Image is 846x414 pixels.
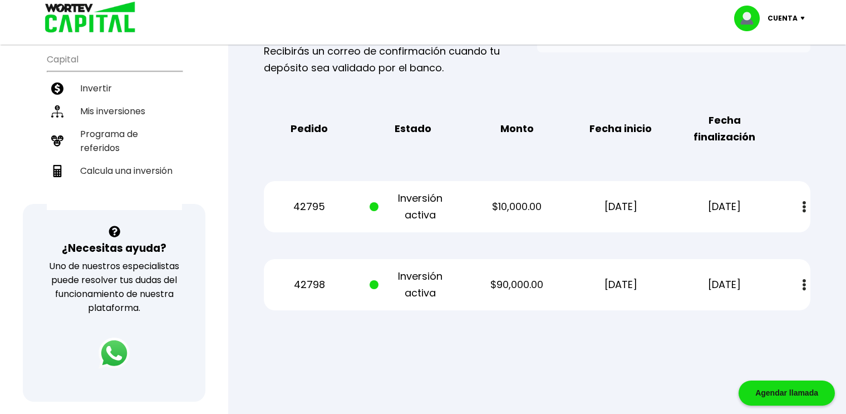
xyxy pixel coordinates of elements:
p: [DATE] [681,276,768,293]
img: icon-down [798,17,813,20]
p: Cuenta [768,10,798,27]
p: Uno de nuestros especialistas puede resolver tus dudas del funcionamiento de nuestra plataforma. [37,259,191,315]
a: Invertir [47,77,182,100]
img: logos_whatsapp-icon.242b2217.svg [99,338,130,369]
b: Fecha inicio [589,120,652,137]
h3: ¿Necesitas ayuda? [62,240,166,256]
img: profile-image [734,6,768,31]
b: Monto [500,120,534,137]
p: $90,000.00 [473,276,560,293]
p: 42798 [265,276,353,293]
p: [DATE] [577,276,665,293]
img: calculadora-icon.17d418c4.svg [51,165,63,177]
img: inversiones-icon.6695dc30.svg [51,105,63,118]
p: 42795 [265,198,353,215]
p: [DATE] [681,198,768,215]
p: Inversión activa [370,190,457,223]
a: Mis inversiones [47,100,182,123]
b: Fecha finalización [681,112,768,145]
img: recomiendanos-icon.9b8e9327.svg [51,135,63,147]
b: Pedido [291,120,328,137]
ul: Capital [47,47,182,210]
a: Programa de referidos [47,123,182,159]
p: Inversión activa [370,268,457,301]
p: $10,000.00 [473,198,560,215]
a: Calcula una inversión [47,159,182,182]
b: Estado [395,120,431,137]
img: invertir-icon.b3b967d7.svg [51,82,63,95]
div: Agendar llamada [739,381,835,406]
p: [DATE] [577,198,665,215]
